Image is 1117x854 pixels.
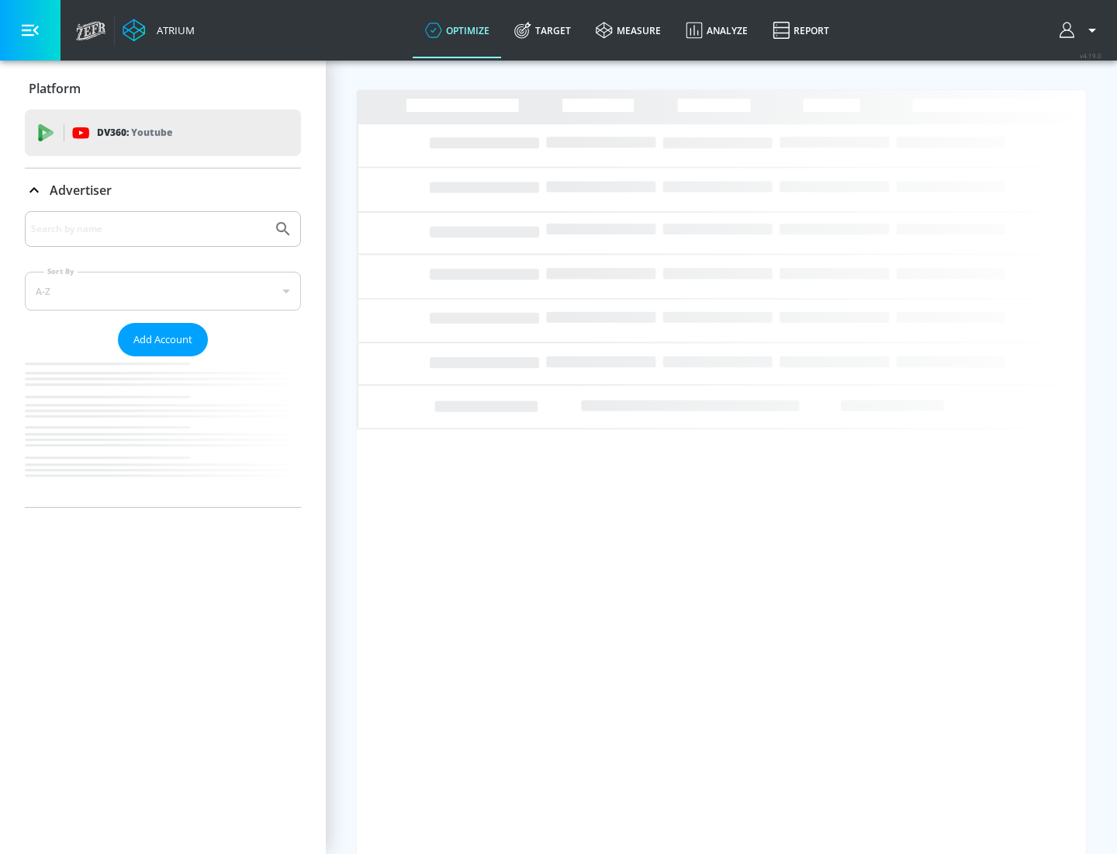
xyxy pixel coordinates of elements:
[583,2,673,58] a: measure
[44,266,78,276] label: Sort By
[25,272,301,311] div: A-Z
[760,2,842,58] a: Report
[133,331,192,349] span: Add Account
[502,2,583,58] a: Target
[413,2,502,58] a: optimize
[25,356,301,507] nav: list of Advertiser
[25,109,301,156] div: DV360: Youtube
[673,2,760,58] a: Analyze
[118,323,208,356] button: Add Account
[150,23,195,37] div: Atrium
[131,124,172,141] p: Youtube
[123,19,195,42] a: Atrium
[50,182,112,199] p: Advertiser
[25,168,301,212] div: Advertiser
[1080,51,1101,60] span: v 4.19.0
[97,124,172,141] p: DV360:
[29,80,81,97] p: Platform
[25,67,301,110] div: Platform
[25,211,301,507] div: Advertiser
[31,219,266,239] input: Search by name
